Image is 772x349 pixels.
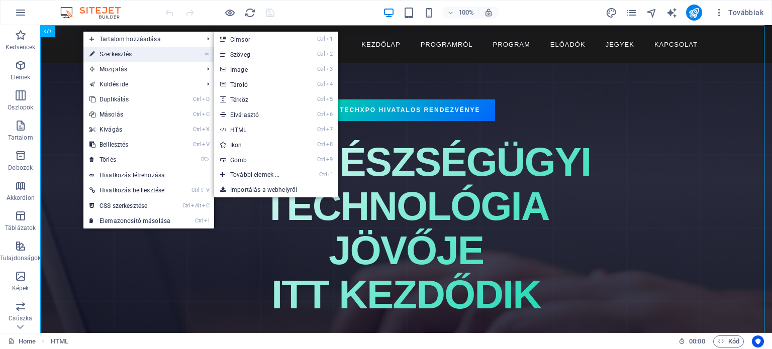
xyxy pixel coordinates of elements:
i: I [204,217,209,224]
a: Ctrl5Térköz [214,92,300,107]
a: Ctrl2Szöveg [214,47,300,62]
i: Ctrl [317,141,325,148]
i: Ctrl [317,111,325,118]
i: Ctrl [317,81,325,87]
button: Kattintson ide az előnézeti módból való kilépéshez és a szerkesztés folytatásához [224,7,236,19]
a: Ctrl6Elválasztó [214,107,300,122]
i: V [202,141,209,148]
i: 7 [326,126,333,133]
p: Akkordion [7,194,35,202]
i: Ctrl [317,36,325,42]
button: navigator [646,7,658,19]
i: 4 [326,81,333,87]
a: Hivatkozás létrehozása [83,168,214,183]
p: Elemek [11,73,31,81]
span: Továbbiak [714,8,763,18]
a: Ctrl7HTML [214,122,300,137]
img: Editor Logo [58,7,133,19]
a: Küldés ide [83,77,199,92]
i: AI Writer [666,7,678,19]
button: reload [244,7,256,19]
button: Usercentrics [752,335,764,347]
i: Ctrl [317,96,325,102]
span: Kód [718,335,739,347]
i: X [202,126,209,133]
p: Kedvencek [6,43,35,51]
button: publish [686,5,702,21]
i: Közzététel [688,7,700,19]
span: 00 00 [689,335,705,347]
a: Ctrl⇧VHivatkozás beillesztése [83,183,176,198]
i: Navigátor [646,7,657,19]
i: Ctrl [319,171,327,178]
i: 6 [326,111,333,118]
i: 5 [326,96,333,102]
i: 1 [326,36,333,42]
i: Ctrl [317,51,325,57]
i: Ctrl [317,126,325,133]
a: Ctrl⏎További elemek ... [214,167,300,182]
a: CtrlAltCCSS szerkesztése [83,198,176,213]
button: pages [626,7,638,19]
i: ⏎ [205,51,209,57]
i: Alt [191,202,201,209]
i: Tervezés (Ctrl+Alt+Y) [606,7,617,19]
i: 3 [326,66,333,72]
i: ⇧ [200,187,205,193]
i: C [202,202,209,209]
a: ⏎Szerkesztés [83,47,176,62]
i: ⏎ [328,171,332,178]
a: Ctrl4Tároló [214,77,300,92]
a: ⌦Törlés [83,152,176,167]
a: CtrlCMásolás [83,107,176,122]
i: Ctrl [195,217,203,224]
p: Oszlopok [8,103,33,111]
a: CtrlDDuplikálás [83,92,176,107]
i: 2 [326,51,333,57]
nav: breadcrumb [51,335,68,347]
h6: 100% [458,7,474,19]
i: C [202,111,209,118]
a: Ctrl3Image [214,62,300,77]
a: Ctrl9Gomb [214,152,300,167]
a: Kattintson a kijelölés megszüntetéséhez. Dupla kattintás az oldalak megnyitásához [8,335,36,347]
button: text_generator [666,7,678,19]
i: Ctrl [193,96,201,102]
p: Tartalom [8,134,33,142]
i: Ctrl [191,187,200,193]
i: Ctrl [182,202,190,209]
i: Átméretezés esetén automatikusan beállítja a nagyítási szintet a választott eszköznek megfelelően. [484,8,493,17]
i: 8 [326,141,333,148]
p: Táblázatok [5,224,36,232]
h6: Munkamenet idő [679,335,705,347]
p: Csúszka [9,314,32,322]
span: : [696,337,698,345]
button: Kód [713,335,744,347]
a: Ctrl8Ikon [214,137,300,152]
a: Importálás a webhelyről [214,182,338,197]
button: Továbbiak [710,5,767,21]
i: D [202,96,209,102]
a: Ctrl1Címsor [214,32,300,47]
span: Mozgatás [83,62,199,77]
span: Tartalom hozzáadása [83,32,199,47]
i: ⌦ [201,156,209,163]
a: CtrlVBeillesztés [83,137,176,152]
i: Ctrl [317,66,325,72]
i: Weboldal újratöltése [244,7,256,19]
a: CtrlXKivágás [83,122,176,137]
p: Dobozok [8,164,33,172]
i: Ctrl [317,156,325,163]
a: CtrlIElemazonosító másolása [83,213,176,228]
i: Ctrl [193,126,201,133]
i: V [206,187,209,193]
span: Kattintson a kijelöléshez. Dupla kattintás az szerkesztéshez [51,335,68,347]
button: 100% [443,7,478,19]
button: design [606,7,618,19]
i: Ctrl [193,111,201,118]
i: Ctrl [193,141,201,148]
i: 9 [326,156,333,163]
i: Oldalak (Ctrl+Alt+S) [626,7,637,19]
p: Képek [12,284,29,292]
